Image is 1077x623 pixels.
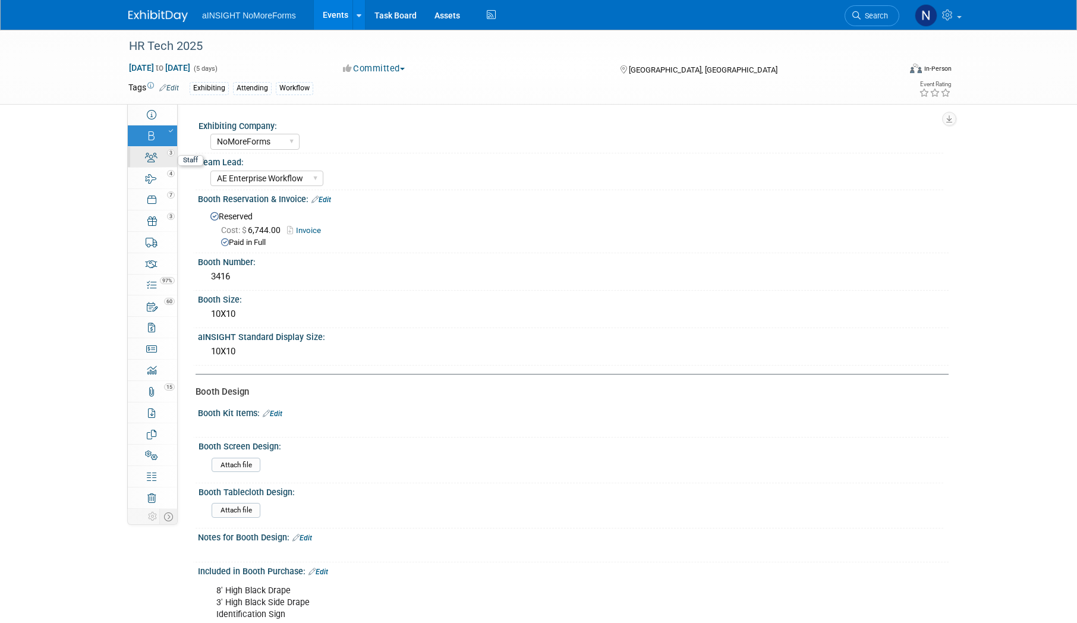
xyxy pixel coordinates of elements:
[199,438,943,452] div: Booth Screen Design:
[198,328,949,343] div: aINSIGHT Standard Display Size:
[128,295,177,316] a: 60
[910,64,922,73] img: Format-Inperson.png
[276,82,313,95] div: Workflow
[164,298,175,305] span: 60
[308,568,328,576] a: Edit
[829,62,952,80] div: Event Format
[199,483,943,498] div: Booth Tablecloth Design:
[169,128,173,133] i: Booth reservation complete
[861,11,888,20] span: Search
[128,147,177,168] a: 3
[198,190,949,206] div: Booth Reservation & Invoice:
[221,237,940,248] div: Paid in Full
[128,275,177,295] a: 97%
[339,62,410,75] button: Committed
[207,342,940,361] div: 10X10
[919,81,951,87] div: Event Rating
[845,5,899,26] a: Search
[207,305,940,323] div: 10X10
[167,149,175,156] span: 3
[263,410,282,418] a: Edit
[128,62,191,73] span: [DATE] [DATE]
[198,253,949,268] div: Booth Number:
[159,84,179,92] a: Edit
[198,528,949,544] div: Notes for Booth Design:
[221,225,248,235] span: Cost: $
[202,11,296,20] span: aINSIGHT NoMoreForms
[292,534,312,542] a: Edit
[207,268,940,286] div: 3416
[128,381,177,402] a: 15
[193,65,218,73] span: (5 days)
[164,383,175,391] span: 15
[128,189,177,210] a: 7
[128,81,179,95] td: Tags
[207,207,940,249] div: Reserved
[167,170,175,177] span: 4
[199,153,943,168] div: Team Lead:
[154,63,165,73] span: to
[198,404,949,420] div: Booth Kit Items:
[287,226,327,235] a: Invoice
[221,225,285,235] span: 6,744.00
[629,65,777,74] span: [GEOGRAPHIC_DATA], [GEOGRAPHIC_DATA]
[128,210,177,231] a: 3
[160,277,175,284] span: 97%
[198,562,949,578] div: Included in Booth Purchase:
[160,509,178,524] td: Toggle Event Tabs
[198,291,949,306] div: Booth Size:
[311,196,331,204] a: Edit
[167,213,175,220] span: 3
[190,82,229,95] div: Exhibiting
[125,36,881,57] div: HR Tech 2025
[128,10,188,22] img: ExhibitDay
[196,386,940,398] div: Booth Design
[233,82,272,95] div: Attending
[167,191,175,199] span: 7
[924,64,952,73] div: In-Person
[915,4,937,27] img: Nichole Brown
[199,117,943,132] div: Exhibiting Company:
[146,509,160,524] td: Personalize Event Tab Strip
[128,168,177,188] a: 4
